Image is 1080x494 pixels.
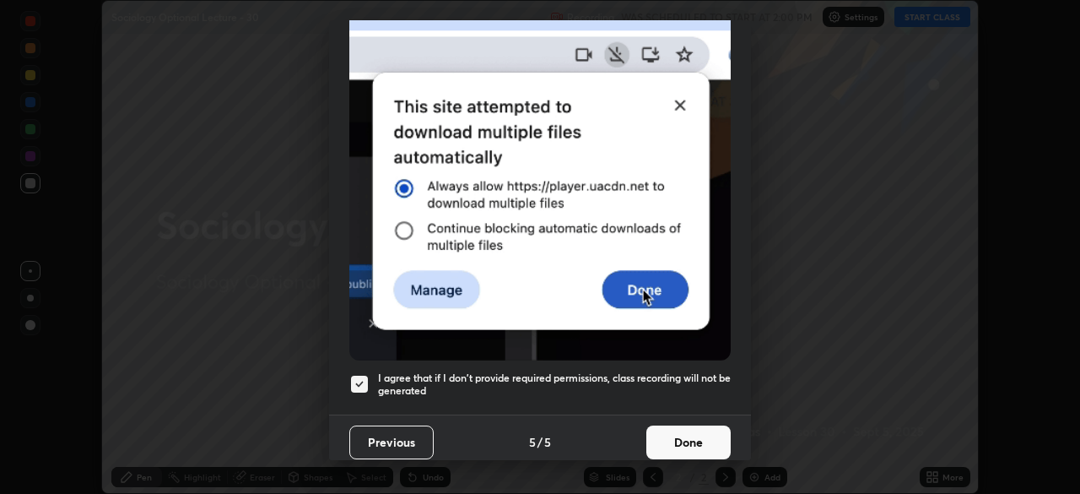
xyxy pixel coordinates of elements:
[537,433,543,451] h4: /
[349,426,434,459] button: Previous
[529,433,536,451] h4: 5
[544,433,551,451] h4: 5
[378,372,731,398] h5: I agree that if I don't provide required permissions, class recording will not be generated
[646,426,731,459] button: Done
